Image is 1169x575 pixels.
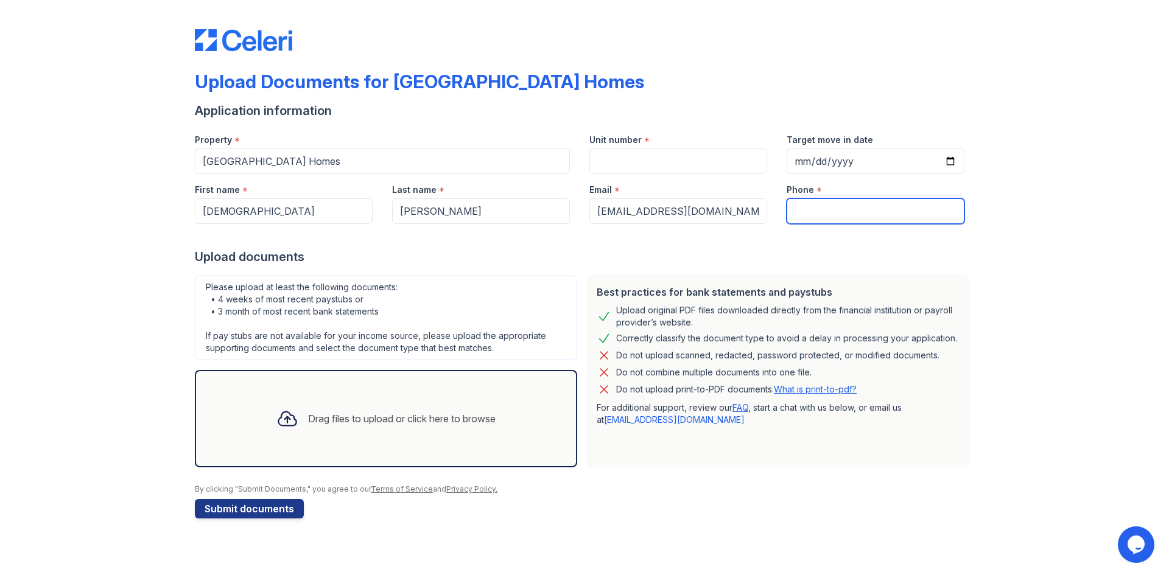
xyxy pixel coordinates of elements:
a: Terms of Service [371,484,433,493]
p: For additional support, review our , start a chat with us below, or email us at [597,402,960,426]
div: Upload Documents for [GEOGRAPHIC_DATA] Homes [195,71,644,92]
p: Do not upload print-to-PDF documents. [616,383,857,396]
label: Email [589,184,612,196]
div: Application information [195,102,974,119]
div: Upload documents [195,248,974,265]
a: [EMAIL_ADDRESS][DOMAIN_NAME] [604,414,745,425]
div: Do not combine multiple documents into one file. [616,365,812,380]
a: Privacy Policy. [446,484,497,493]
div: Do not upload scanned, redacted, password protected, or modified documents. [616,348,939,363]
label: Property [195,134,232,146]
div: Correctly classify the document type to avoid a delay in processing your application. [616,331,957,346]
button: Submit documents [195,499,304,518]
iframe: chat widget [1118,526,1157,563]
label: Unit number [589,134,642,146]
div: Best practices for bank statements and paystubs [597,285,960,299]
label: Target move in date [787,134,873,146]
a: FAQ [732,402,748,413]
div: Upload original PDF files downloaded directly from the financial institution or payroll provider’... [616,304,960,329]
label: First name [195,184,240,196]
div: Drag files to upload or click here to browse [308,411,496,426]
div: Please upload at least the following documents: • 4 weeks of most recent paystubs or • 3 month of... [195,275,577,360]
a: What is print-to-pdf? [774,384,857,394]
div: By clicking "Submit Documents," you agree to our and [195,484,974,494]
label: Phone [787,184,814,196]
img: CE_Logo_Blue-a8612792a0a2168367f1c8372b55b34899dd931a85d93a1a3d3e32e68fde9ad4.png [195,29,292,51]
label: Last name [392,184,437,196]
